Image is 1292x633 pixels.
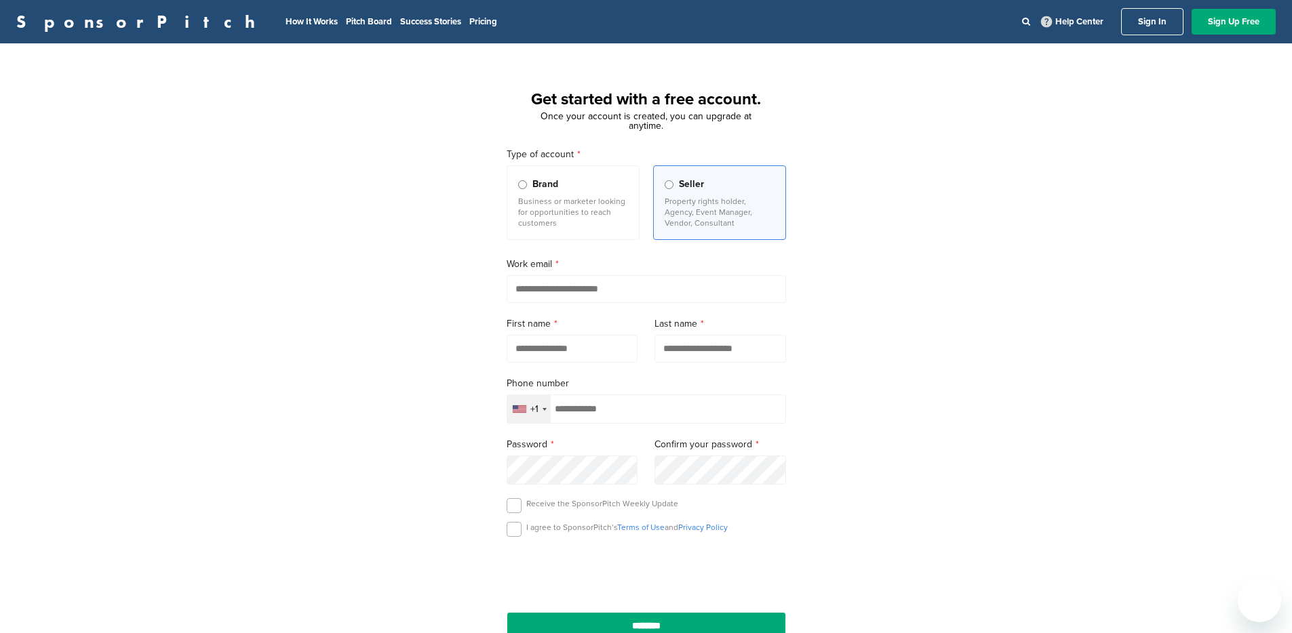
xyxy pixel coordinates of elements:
[678,523,728,532] a: Privacy Policy
[507,395,551,423] div: Selected country
[518,196,628,228] p: Business or marketer looking for opportunities to reach customers
[1121,8,1183,35] a: Sign In
[469,16,497,27] a: Pricing
[532,177,558,192] span: Brand
[541,110,751,131] span: Once your account is created, you can upgrade at anytime.
[654,316,786,331] label: Last name
[400,16,461,27] a: Success Stories
[16,13,264,30] a: SponsorPitch
[665,196,775,228] p: Property rights holder, Agency, Event Manager, Vendor, Consultant
[286,16,338,27] a: How It Works
[518,180,527,189] input: Brand Business or marketer looking for opportunities to reach customers
[507,316,638,331] label: First name
[679,177,704,192] span: Seller
[507,376,786,391] label: Phone number
[507,437,638,452] label: Password
[1192,9,1276,35] a: Sign Up Free
[490,87,802,112] h1: Get started with a free account.
[526,498,678,509] p: Receive the SponsorPitch Weekly Update
[1038,14,1106,30] a: Help Center
[507,147,786,162] label: Type of account
[569,552,724,592] iframe: reCAPTCHA
[507,257,786,272] label: Work email
[526,522,728,533] p: I agree to SponsorPitch’s and
[665,180,673,189] input: Seller Property rights holder, Agency, Event Manager, Vendor, Consultant
[1238,579,1281,622] iframe: Button to launch messaging window
[530,405,539,414] div: +1
[346,16,392,27] a: Pitch Board
[654,437,786,452] label: Confirm your password
[617,523,665,532] a: Terms of Use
